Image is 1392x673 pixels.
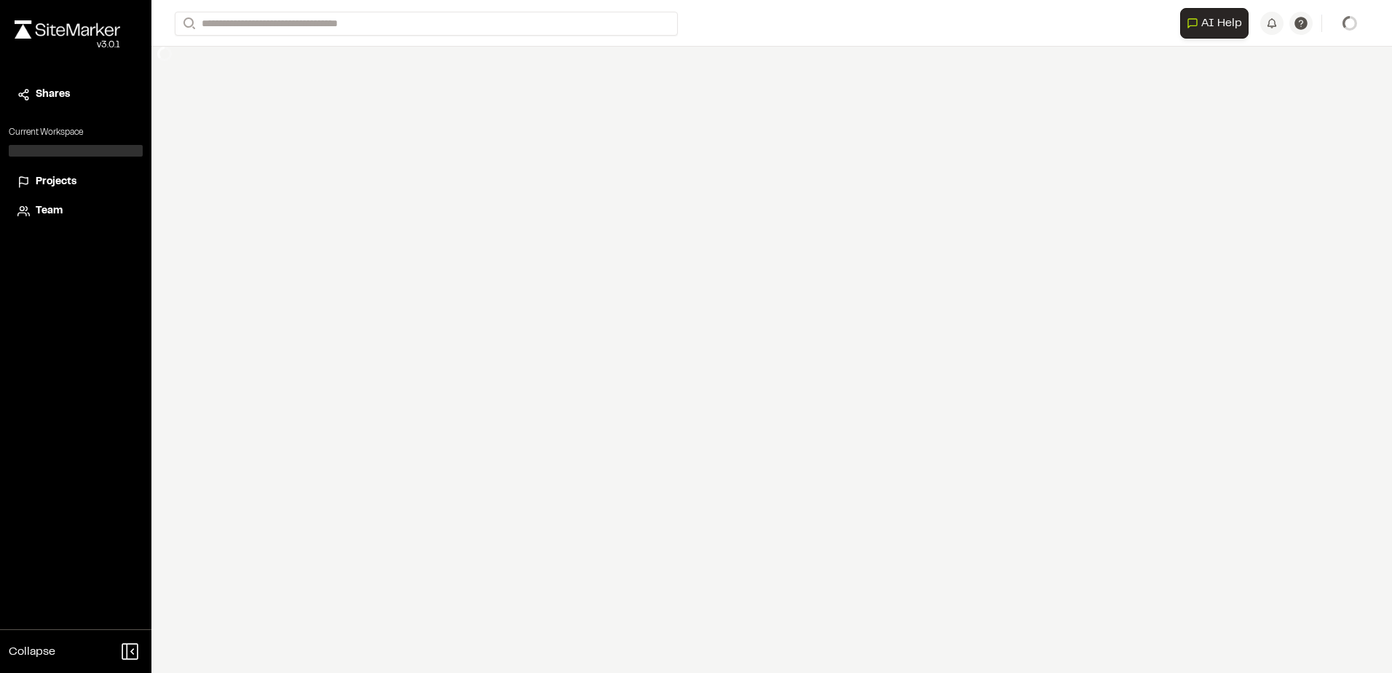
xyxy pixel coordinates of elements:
[1180,8,1254,39] div: Open AI Assistant
[36,203,63,219] span: Team
[17,203,134,219] a: Team
[15,20,120,39] img: rebrand.png
[1201,15,1242,32] span: AI Help
[15,39,120,52] div: Oh geez...please don't...
[1180,8,1249,39] button: Open AI Assistant
[17,174,134,190] a: Projects
[175,12,201,36] button: Search
[17,87,134,103] a: Shares
[9,643,55,661] span: Collapse
[36,87,70,103] span: Shares
[9,126,143,139] p: Current Workspace
[36,174,76,190] span: Projects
